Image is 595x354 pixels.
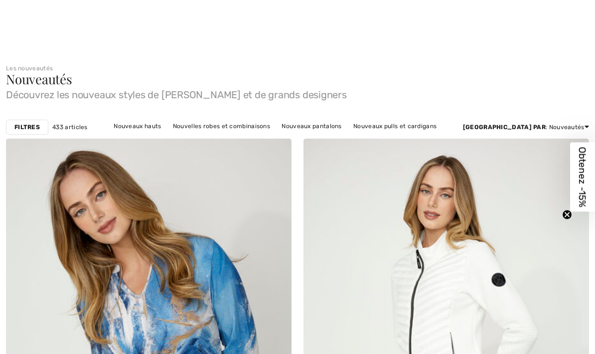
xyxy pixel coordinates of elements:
[577,147,589,207] span: Obtenez -15%
[52,123,88,132] span: 433 articles
[6,65,53,72] a: Les nouveautés
[463,124,546,131] strong: [GEOGRAPHIC_DATA] par
[109,120,166,133] a: Nouveaux hauts
[6,70,72,88] span: Nouveautés
[239,133,296,146] a: Nouvelles jupes
[14,123,40,132] strong: Filtres
[277,120,346,133] a: Nouveaux pantalons
[348,120,442,133] a: Nouveaux pulls et cardigans
[562,210,572,220] button: Close teaser
[6,86,589,100] span: Découvrez les nouveaux styles de [PERSON_NAME] et de grands designers
[168,120,275,133] a: Nouvelles robes et combinaisons
[463,123,589,132] div: : Nouveautés
[147,133,238,146] a: Nouvelles vestes et blazers
[297,133,404,146] a: Nouveaux vêtements d'extérieur
[570,143,595,212] div: Obtenez -15%Close teaser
